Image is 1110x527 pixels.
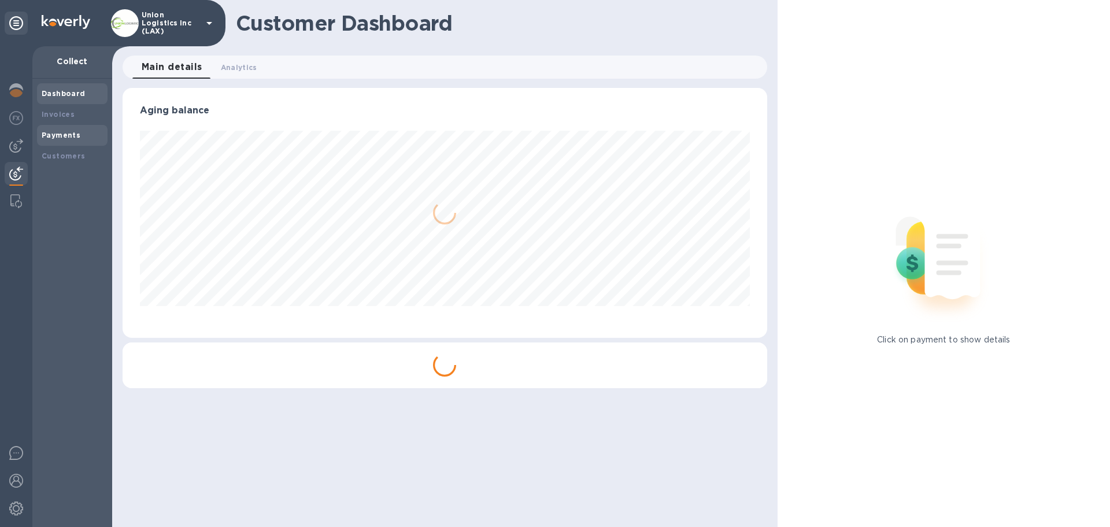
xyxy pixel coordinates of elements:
[5,12,28,35] div: Unpin categories
[140,105,750,116] h3: Aging balance
[142,59,202,75] span: Main details
[42,15,90,29] img: Logo
[236,11,759,35] h1: Customer Dashboard
[42,56,103,67] p: Collect
[42,131,80,139] b: Payments
[142,11,199,35] p: Union Logistics Inc (LAX)
[42,152,86,160] b: Customers
[877,334,1010,346] p: Click on payment to show details
[42,89,86,98] b: Dashboard
[9,111,23,125] img: Foreign exchange
[42,110,75,119] b: Invoices
[221,61,257,73] span: Analytics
